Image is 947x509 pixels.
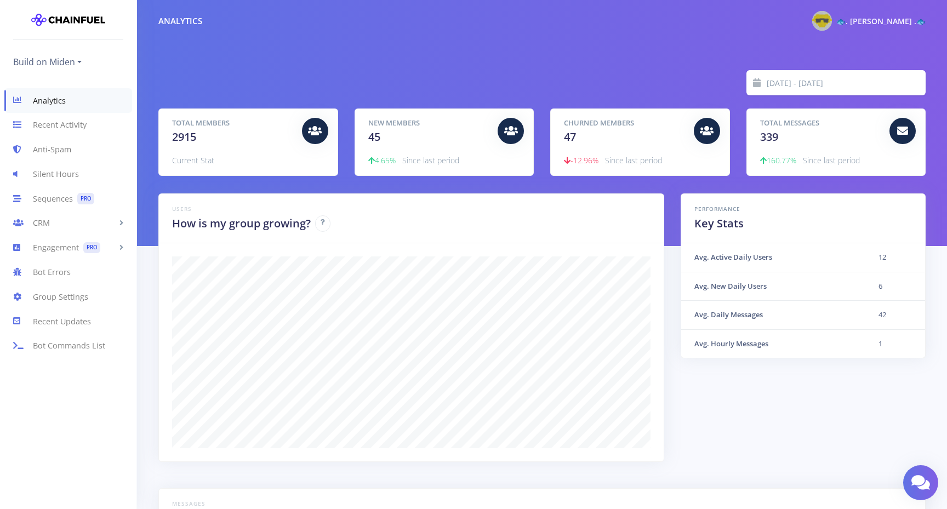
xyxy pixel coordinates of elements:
[13,53,82,71] a: Build on Miden
[865,243,925,272] td: 12
[368,118,490,129] h5: New Members
[172,215,311,232] h2: How is my group growing?
[812,11,832,31] img: @gaylordwarner Photo
[681,301,865,330] th: Avg. Daily Messages
[605,155,662,165] span: Since last period
[172,155,214,165] span: Current Stat
[77,193,94,204] span: PRO
[172,500,912,508] h6: Messages
[760,129,778,144] span: 339
[564,129,576,144] span: 47
[865,272,925,301] td: 6
[865,301,925,330] td: 42
[803,155,860,165] span: Since last period
[368,129,380,144] span: 45
[158,15,202,27] div: Analytics
[865,329,925,358] td: 1
[694,205,912,213] h6: Performance
[83,242,100,254] span: PRO
[564,155,598,165] span: -12.96%
[694,215,912,232] h2: Key Stats
[4,88,132,113] a: Analytics
[681,329,865,358] th: Avg. Hourly Messages
[368,155,396,165] span: 4.65%
[681,243,865,272] th: Avg. Active Daily Users
[172,205,651,213] h6: Users
[172,129,196,144] span: 2915
[172,118,294,129] h5: Total Members
[681,272,865,301] th: Avg. New Daily Users
[564,118,686,129] h5: Churned Members
[402,155,459,165] span: Since last period
[31,9,105,31] img: chainfuel-logo
[803,9,926,33] a: @gaylordwarner Photo 🐟. [PERSON_NAME] .🐟
[760,118,882,129] h5: Total Messages
[760,155,796,165] span: 160.77%
[836,16,926,26] span: 🐟. [PERSON_NAME] .🐟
